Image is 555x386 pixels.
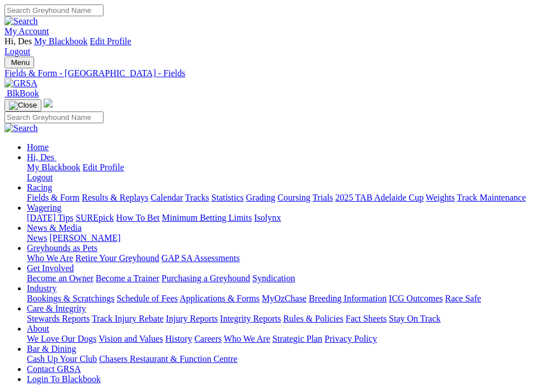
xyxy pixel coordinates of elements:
[283,314,344,323] a: Rules & Policies
[96,273,159,283] a: Become a Trainer
[457,193,526,202] a: Track Maintenance
[27,173,53,182] a: Logout
[4,57,34,68] button: Toggle navigation
[7,89,39,98] span: BlkBook
[11,58,30,67] span: Menu
[4,16,38,26] img: Search
[27,203,62,212] a: Wagering
[90,36,131,46] a: Edit Profile
[27,253,551,263] div: Greyhounds as Pets
[150,193,183,202] a: Calendar
[309,294,387,303] a: Breeding Information
[4,78,37,89] img: GRSA
[165,334,192,343] a: History
[92,314,163,323] a: Track Injury Rebate
[426,193,455,202] a: Weights
[445,294,481,303] a: Race Safe
[4,111,104,123] input: Search
[252,273,295,283] a: Syndication
[44,99,53,108] img: logo-grsa-white.png
[312,193,333,202] a: Trials
[27,152,57,162] a: Hi, Des
[166,314,218,323] a: Injury Reports
[162,273,250,283] a: Purchasing a Greyhound
[98,334,163,343] a: Vision and Values
[27,294,114,303] a: Bookings & Scratchings
[27,283,57,293] a: Industry
[27,233,47,243] a: News
[185,193,209,202] a: Tracks
[27,273,551,283] div: Get Involved
[4,36,551,57] div: My Account
[4,123,38,133] img: Search
[27,354,97,364] a: Cash Up Your Club
[27,294,551,304] div: Industry
[27,334,551,344] div: About
[99,354,237,364] a: Chasers Restaurant & Function Centre
[211,193,244,202] a: Statistics
[27,334,96,343] a: We Love Our Dogs
[27,273,93,283] a: Become an Owner
[9,101,37,110] img: Close
[27,223,82,232] a: News & Media
[4,68,551,78] a: Fields & Form - [GEOGRAPHIC_DATA] - Fields
[27,193,551,203] div: Racing
[194,334,222,343] a: Careers
[27,162,551,183] div: Hi, Des
[4,99,41,111] button: Toggle navigation
[27,233,551,243] div: News & Media
[220,314,281,323] a: Integrity Reports
[27,253,73,263] a: Who We Are
[82,193,148,202] a: Results & Replays
[49,233,120,243] a: [PERSON_NAME]
[27,304,86,313] a: Care & Integrity
[27,314,90,323] a: Stewards Reports
[27,213,73,222] a: [DATE] Tips
[27,344,76,354] a: Bar & Dining
[262,294,307,303] a: MyOzChase
[389,294,443,303] a: ICG Outcomes
[162,213,252,222] a: Minimum Betting Limits
[346,314,387,323] a: Fact Sheets
[224,334,270,343] a: Who We Are
[4,4,104,16] input: Search
[27,193,79,202] a: Fields & Form
[27,374,101,384] a: Login To Blackbook
[76,213,114,222] a: SUREpick
[389,314,440,323] a: Stay On Track
[272,334,322,343] a: Strategic Plan
[27,364,81,374] a: Contact GRSA
[34,36,88,46] a: My Blackbook
[27,183,52,192] a: Racing
[27,354,551,364] div: Bar & Dining
[324,334,377,343] a: Privacy Policy
[4,89,39,98] a: BlkBook
[27,142,49,152] a: Home
[76,253,159,263] a: Retire Your Greyhound
[116,213,160,222] a: How To Bet
[27,324,49,333] a: About
[4,46,30,56] a: Logout
[27,314,551,324] div: Care & Integrity
[27,152,54,162] span: Hi, Des
[4,26,49,36] a: My Account
[27,263,74,273] a: Get Involved
[83,162,124,172] a: Edit Profile
[246,193,275,202] a: Grading
[27,162,81,172] a: My Blackbook
[254,213,281,222] a: Isolynx
[27,213,551,223] div: Wagering
[277,193,311,202] a: Coursing
[27,243,97,253] a: Greyhounds as Pets
[162,253,240,263] a: GAP SA Assessments
[4,36,32,46] span: Hi, Des
[180,294,260,303] a: Applications & Forms
[335,193,424,202] a: 2025 TAB Adelaide Cup
[116,294,177,303] a: Schedule of Fees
